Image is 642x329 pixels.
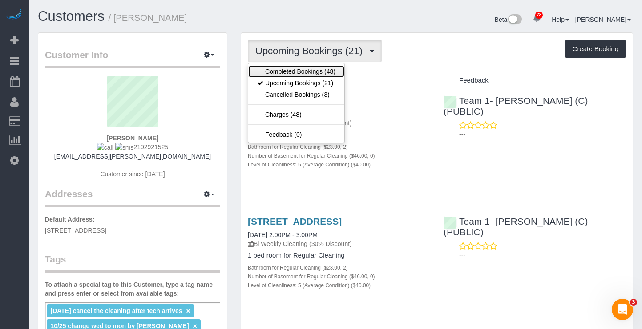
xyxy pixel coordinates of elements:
small: Number of Basement for Regular Cleaning ($46.00, 0) [248,153,375,159]
a: Upcoming Bookings (21) [248,77,344,89]
small: Level of Cleanliness: 5 (Average Condition) ($40.00) [248,282,371,289]
a: × [186,307,190,315]
legend: Tags [45,253,220,273]
span: 78 [535,12,543,19]
span: 3 [630,299,637,306]
button: Upcoming Bookings (21) [248,40,382,62]
h4: 1 bed room for Regular Cleaning [248,252,430,259]
a: 78 [528,9,545,28]
small: Level of Cleanliness: 5 (Average Condition) ($40.00) [248,162,371,168]
a: Team 1- [PERSON_NAME] (C)(PUBLIC) [444,95,588,116]
a: [PERSON_NAME] [575,16,631,23]
a: [EMAIL_ADDRESS][PERSON_NAME][DOMAIN_NAME] [54,153,211,160]
legend: Customer Info [45,48,220,68]
a: [STREET_ADDRESS] [248,216,342,226]
small: Bathroom for Regular Cleaning ($23.00, 2) [248,265,348,271]
a: Charges (48) [248,109,344,120]
label: Default Address: [45,215,95,224]
strong: [PERSON_NAME] [106,135,158,142]
a: Team 1- [PERSON_NAME] (C)(PUBLIC) [444,216,588,237]
a: [DATE] 2:00PM - 3:00PM [248,231,318,238]
img: Automaid Logo [5,9,23,21]
a: Customers [38,8,105,24]
img: New interface [507,14,522,26]
a: Help [552,16,569,23]
a: Beta [495,16,522,23]
a: Completed Bookings (48) [248,66,344,77]
small: / [PERSON_NAME] [109,13,187,23]
p: Bi Weekly Cleaning (30% Discount) [248,239,430,248]
img: call [97,143,113,152]
p: --- [459,130,626,139]
a: Cancelled Bookings (3) [248,89,344,100]
span: 2192921525 [97,143,168,151]
iframe: Intercom live chat [612,299,633,320]
a: Feedback (0) [248,129,344,140]
small: Bathroom for Regular Cleaning ($23.00, 2) [248,144,348,150]
span: Upcoming Bookings (21) [255,45,367,56]
small: Number of Basement for Regular Cleaning ($46.00, 0) [248,274,375,280]
p: --- [459,250,626,259]
label: To attach a special tag to this Customer, type a tag name and press enter or select from availabl... [45,280,220,298]
span: [STREET_ADDRESS] [45,227,106,234]
h4: Feedback [444,77,626,84]
span: Customer since [DATE] [100,170,165,178]
span: [DATE] cancel the cleaning after tech arrives [50,307,182,314]
img: sms [115,143,134,152]
button: Create Booking [565,40,626,58]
